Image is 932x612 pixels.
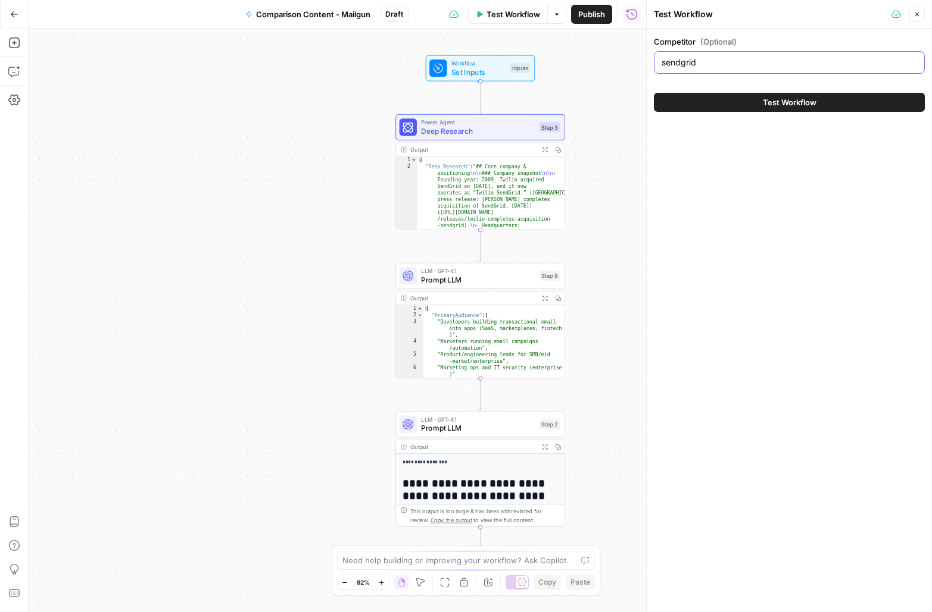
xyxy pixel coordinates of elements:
[421,266,535,275] span: LLM · GPT-4.1
[540,419,560,429] div: Step 2
[763,96,816,108] span: Test Workflow
[396,377,423,384] div: 7
[395,263,565,379] div: LLM · GPT-4.1Prompt LLMStep 9Output{ "PrimaryAudience":[ "Developers building transactional email...
[578,8,605,20] span: Publish
[385,9,403,20] span: Draft
[417,305,423,312] span: Toggle code folding, rows 1 through 154
[479,378,482,410] g: Edge from step_9 to step_2
[538,577,556,588] span: Copy
[700,36,737,48] span: (Optional)
[421,118,535,127] span: Power Agent
[571,5,612,24] button: Publish
[396,364,423,377] div: 6
[396,305,423,312] div: 1
[421,415,535,424] span: LLM · GPT-4.1
[540,123,560,133] div: Step 3
[410,294,535,303] div: Output
[479,81,482,113] g: Edge from start to step_3
[410,507,560,524] div: This output is too large & has been abbreviated for review. to view the full content.
[654,36,925,48] label: Competitor
[421,274,535,285] span: Prompt LLM
[451,59,506,68] span: Workflow
[410,145,535,154] div: Output
[421,125,535,136] span: Deep Research
[417,312,423,318] span: Toggle code folding, rows 2 through 7
[357,578,370,587] span: 92%
[238,5,378,24] button: Comparison Content - Mailgun
[396,318,423,338] div: 3
[431,517,472,523] span: Copy the output
[451,67,506,77] span: Set Inputs
[479,230,482,262] g: Edge from step_3 to step_9
[395,55,565,81] div: WorkflowSet InputsInputs
[256,8,370,20] span: Comparison Content - Mailgun
[534,575,561,590] button: Copy
[410,442,535,451] div: Output
[396,351,423,364] div: 5
[540,271,560,281] div: Step 9
[396,338,423,351] div: 4
[479,526,482,558] g: Edge from step_2 to end
[396,156,417,163] div: 1
[487,8,540,20] span: Test Workflow
[654,93,925,112] button: Test Workflow
[395,114,565,230] div: Power AgentDeep ResearchStep 3Output{ "Deep Research":"## Core company & positioning\n\n### Compa...
[468,5,547,24] button: Test Workflow
[421,423,535,434] span: Prompt LLM
[566,575,595,590] button: Paste
[510,63,530,73] div: Inputs
[396,312,423,318] div: 2
[411,156,417,163] span: Toggle code folding, rows 1 through 3
[571,577,590,588] span: Paste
